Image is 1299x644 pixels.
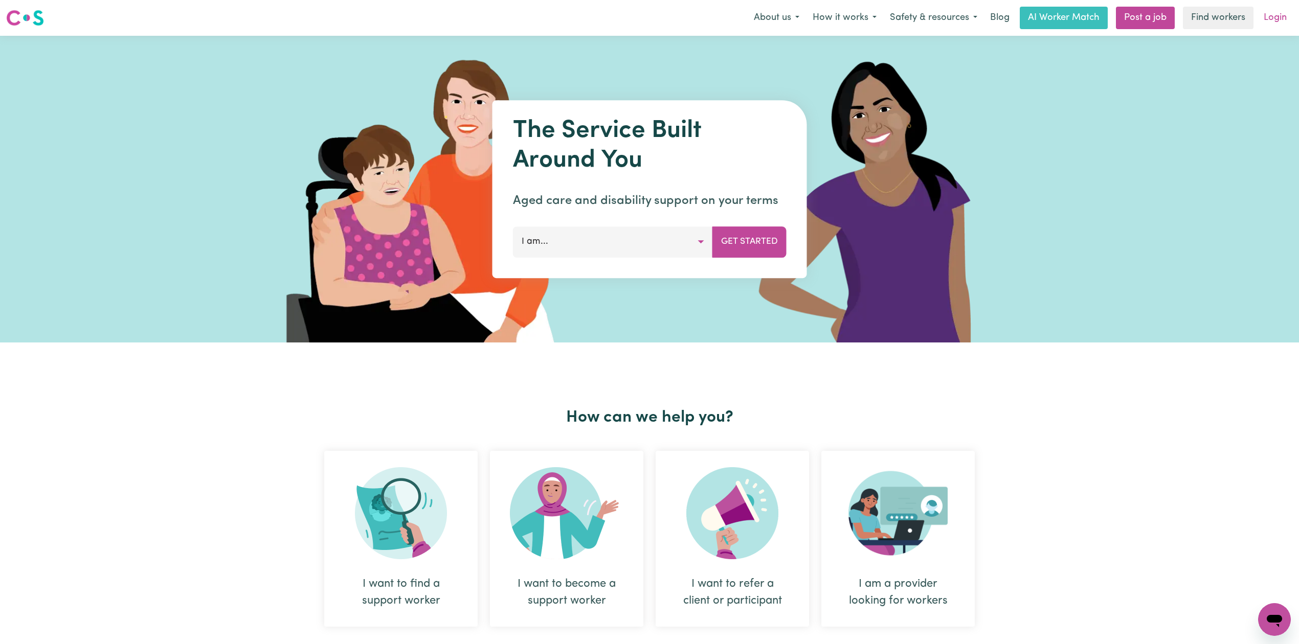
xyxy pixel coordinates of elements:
[513,117,787,175] h1: The Service Built Around You
[514,576,619,609] div: I want to become a support worker
[1116,7,1175,29] a: Post a job
[1020,7,1108,29] a: AI Worker Match
[318,408,981,427] h2: How can we help you?
[513,192,787,210] p: Aged care and disability support on your terms
[355,467,447,559] img: Search
[984,7,1016,29] a: Blog
[1258,7,1293,29] a: Login
[848,467,948,559] img: Provider
[1183,7,1253,29] a: Find workers
[883,7,984,29] button: Safety & resources
[6,9,44,27] img: Careseekers logo
[510,467,623,559] img: Become Worker
[806,7,883,29] button: How it works
[1258,603,1291,636] iframe: Button to launch messaging window
[686,467,778,559] img: Refer
[324,451,478,627] div: I want to find a support worker
[490,451,643,627] div: I want to become a support worker
[656,451,809,627] div: I want to refer a client or participant
[747,7,806,29] button: About us
[821,451,975,627] div: I am a provider looking for workers
[846,576,950,609] div: I am a provider looking for workers
[6,6,44,30] a: Careseekers logo
[680,576,785,609] div: I want to refer a client or participant
[513,226,713,257] button: I am...
[712,226,787,257] button: Get Started
[349,576,453,609] div: I want to find a support worker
